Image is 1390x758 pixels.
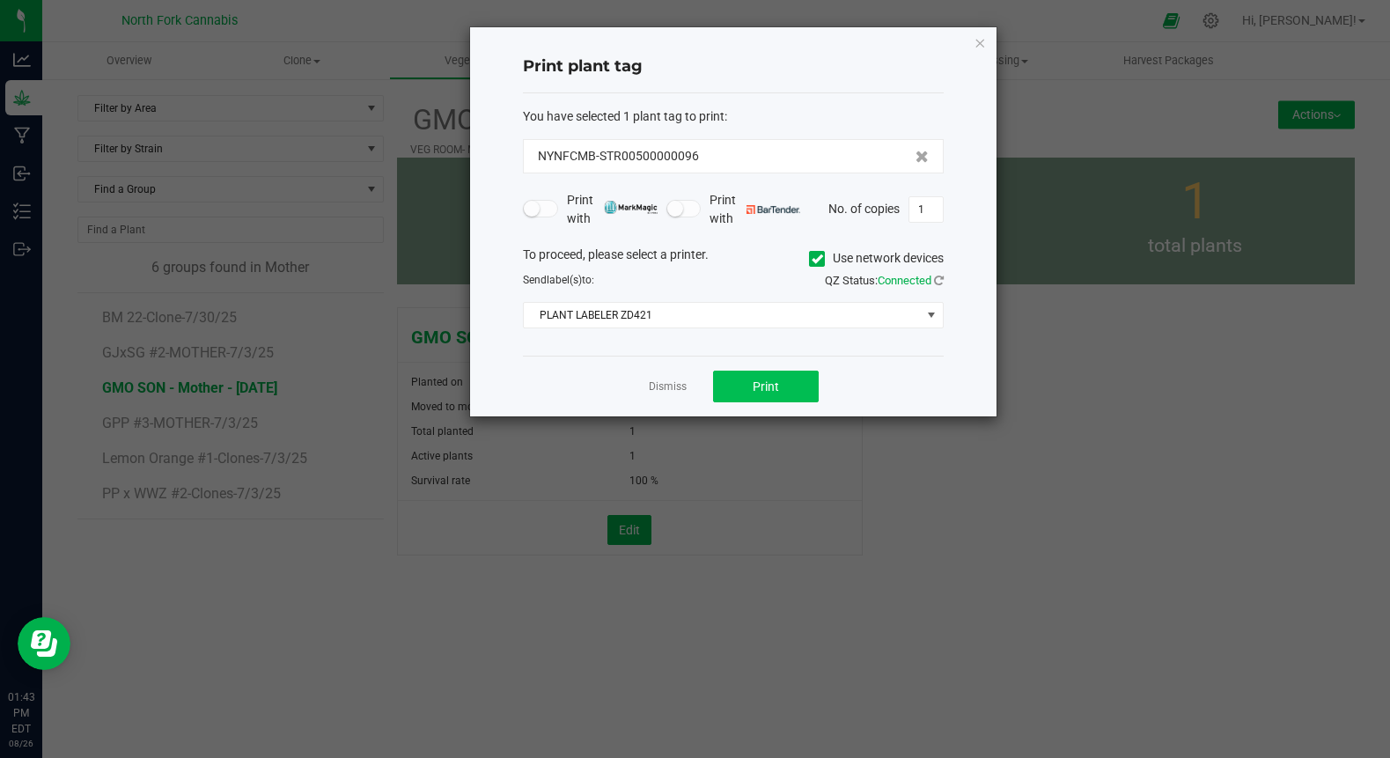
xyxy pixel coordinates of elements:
[710,191,800,228] span: Print with
[538,147,699,166] span: NYNFCMB-STR00500000096
[547,274,582,286] span: label(s)
[753,379,779,394] span: Print
[524,303,921,327] span: PLANT LABELER ZD421
[649,379,687,394] a: Dismiss
[523,55,944,78] h4: Print plant tag
[604,201,658,214] img: mark_magic_cybra.png
[567,191,658,228] span: Print with
[713,371,819,402] button: Print
[18,617,70,670] iframe: Resource center
[523,109,724,123] span: You have selected 1 plant tag to print
[828,201,900,215] span: No. of copies
[523,274,594,286] span: Send to:
[809,249,944,268] label: Use network devices
[523,107,944,126] div: :
[510,246,957,272] div: To proceed, please select a printer.
[825,274,944,287] span: QZ Status:
[746,205,800,214] img: bartender.png
[878,274,931,287] span: Connected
